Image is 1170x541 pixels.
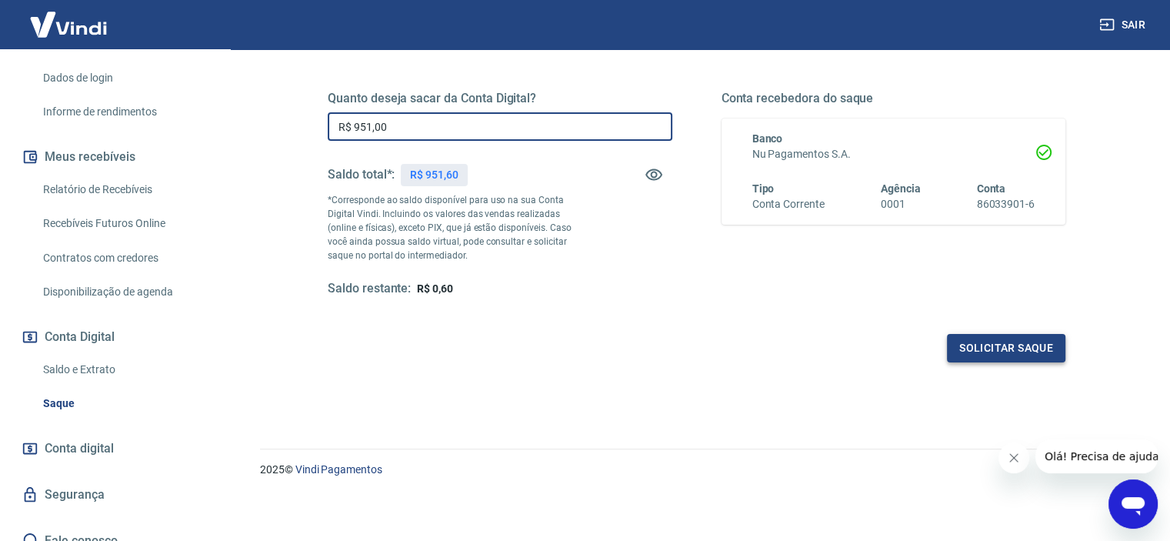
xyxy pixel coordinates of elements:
[18,1,118,48] img: Vindi
[1035,439,1158,473] iframe: Mensagem da empresa
[18,478,212,512] a: Segurança
[18,140,212,174] button: Meus recebíveis
[410,167,458,183] p: R$ 951,60
[881,182,921,195] span: Agência
[976,182,1005,195] span: Conta
[947,334,1065,362] button: Solicitar saque
[328,281,411,297] h5: Saldo restante:
[37,276,212,308] a: Disponibilização de agenda
[998,442,1029,473] iframe: Fechar mensagem
[1096,11,1152,39] button: Sair
[37,62,212,94] a: Dados de login
[260,462,1133,478] p: 2025 ©
[295,463,382,476] a: Vindi Pagamentos
[328,91,672,106] h5: Quanto deseja sacar da Conta Digital?
[37,96,212,128] a: Informe de rendimentos
[37,354,212,386] a: Saldo e Extrato
[752,182,775,195] span: Tipo
[18,320,212,354] button: Conta Digital
[752,132,783,145] span: Banco
[881,196,921,212] h6: 0001
[45,438,114,459] span: Conta digital
[37,388,212,419] a: Saque
[752,196,825,212] h6: Conta Corrente
[37,174,212,205] a: Relatório de Recebíveis
[18,432,212,466] a: Conta digital
[722,91,1066,106] h5: Conta recebedora do saque
[752,146,1035,162] h6: Nu Pagamentos S.A.
[976,196,1035,212] h6: 86033901-6
[37,242,212,274] a: Contratos com credores
[328,167,395,182] h5: Saldo total*:
[417,282,453,295] span: R$ 0,60
[9,11,129,23] span: Olá! Precisa de ajuda?
[37,208,212,239] a: Recebíveis Futuros Online
[1108,479,1158,529] iframe: Botão para abrir a janela de mensagens
[328,193,586,262] p: *Corresponde ao saldo disponível para uso na sua Conta Digital Vindi. Incluindo os valores das ve...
